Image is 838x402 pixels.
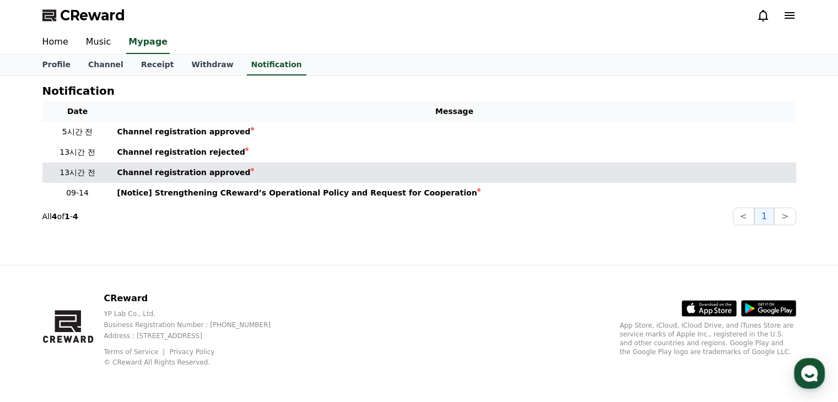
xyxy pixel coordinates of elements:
[34,31,77,54] a: Home
[3,311,73,338] a: Home
[104,309,288,318] p: YP Lab Co., Ltd.
[52,212,57,221] strong: 4
[42,7,125,24] a: CReward
[28,327,47,336] span: Home
[117,187,477,199] div: [Notice] Strengthening CReward’s Operational Policy and Request for Cooperation
[47,187,109,199] p: 09-14
[117,187,792,199] a: [Notice] Strengthening CReward’s Operational Policy and Request for Cooperation
[104,358,288,367] p: © CReward All Rights Reserved.
[79,55,132,75] a: Channel
[620,321,796,356] p: App Store, iCloud, iCloud Drive, and iTunes Store are service marks of Apple Inc., registered in ...
[104,348,166,356] a: Terms of Service
[42,211,78,222] p: All of -
[754,208,774,225] button: 1
[117,146,246,158] div: Channel registration rejected
[104,332,288,340] p: Address : [STREET_ADDRESS]
[104,292,288,305] p: CReward
[42,85,115,97] h4: Notification
[104,320,288,329] p: Business Registration Number : [PHONE_NUMBER]
[42,101,113,122] th: Date
[34,55,79,75] a: Profile
[47,167,109,178] p: 13시간 전
[142,311,212,338] a: Settings
[60,7,125,24] span: CReward
[733,208,754,225] button: <
[73,212,78,221] strong: 4
[170,348,215,356] a: Privacy Policy
[91,328,124,336] span: Messages
[73,311,142,338] a: Messages
[77,31,120,54] a: Music
[47,146,109,158] p: 13시간 전
[182,55,242,75] a: Withdraw
[117,167,251,178] div: Channel registration approved
[126,31,170,54] a: Mypage
[163,327,190,336] span: Settings
[774,208,796,225] button: >
[64,212,70,221] strong: 1
[117,126,251,138] div: Channel registration approved
[132,55,183,75] a: Receipt
[247,55,306,75] a: Notification
[113,101,796,122] th: Message
[47,126,109,138] p: 5시간 전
